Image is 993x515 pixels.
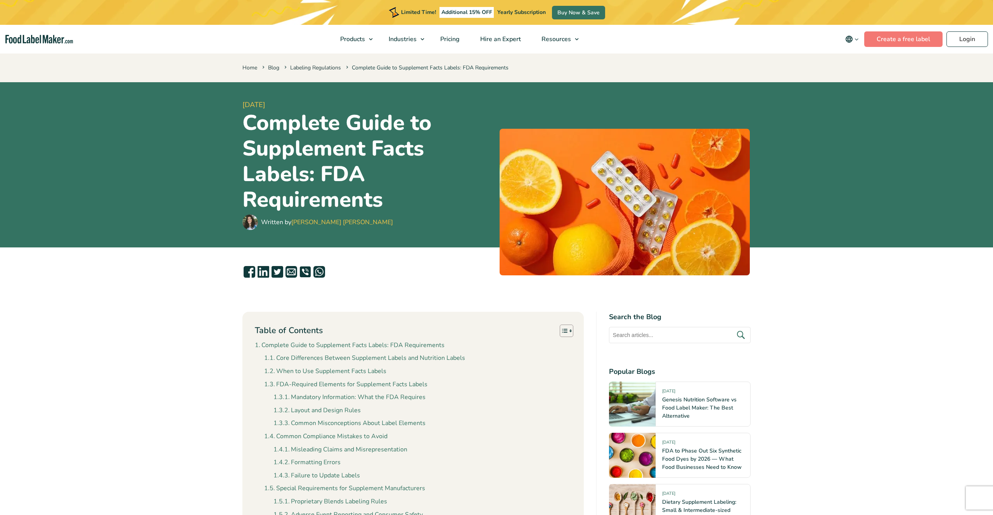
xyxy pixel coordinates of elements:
a: Special Requirements for Supplement Manufacturers [264,484,425,494]
a: Hire an Expert [470,25,529,54]
a: Login [946,31,988,47]
h4: Popular Blogs [609,366,751,377]
a: Labeling Regulations [290,64,341,71]
span: Resources [539,35,572,43]
a: Complete Guide to Supplement Facts Labels: FDA Requirements [255,340,445,351]
span: Additional 15% OFF [439,7,494,18]
a: [PERSON_NAME] [PERSON_NAME] [291,218,393,226]
h4: Search the Blog [609,312,751,322]
span: Pricing [438,35,460,43]
a: Genesis Nutrition Software vs Food Label Maker: The Best Alternative [662,396,737,420]
a: Layout and Design Rules [273,406,361,416]
a: Products [330,25,377,54]
a: When to Use Supplement Facts Labels [264,366,386,377]
span: [DATE] [662,439,675,448]
a: Misleading Claims and Misrepresentation [273,445,407,455]
span: [DATE] [242,100,493,110]
a: Proprietary Blends Labeling Rules [273,497,387,507]
a: Mandatory Information: What the FDA Requires [273,392,426,403]
a: FDA-Required Elements for Supplement Facts Labels [264,380,427,390]
span: Yearly Subscription [497,9,546,16]
span: [DATE] [662,491,675,499]
a: Resources [531,25,583,54]
p: Table of Contents [255,325,323,337]
span: Products [338,35,366,43]
span: [DATE] [662,388,675,397]
a: Blog [268,64,279,71]
span: Complete Guide to Supplement Facts Labels: FDA Requirements [344,64,509,71]
a: Buy Now & Save [552,6,605,19]
span: Hire an Expert [478,35,522,43]
span: Industries [386,35,417,43]
a: Create a free label [864,31,943,47]
a: Home [242,64,257,71]
span: Limited Time! [401,9,436,16]
a: Formatting Errors [273,458,341,468]
a: Common Misconceptions About Label Elements [273,418,426,429]
a: Core Differences Between Supplement Labels and Nutrition Labels [264,353,465,363]
div: Written by [261,218,393,227]
a: Common Compliance Mistakes to Avoid [264,432,388,442]
a: FDA to Phase Out Six Synthetic Food Dyes by 2026 — What Food Businesses Need to Know [662,447,742,471]
h1: Complete Guide to Supplement Facts Labels: FDA Requirements [242,110,493,213]
a: Industries [379,25,428,54]
img: Maria Abi Hanna - Food Label Maker [242,214,258,230]
a: Pricing [430,25,468,54]
a: Failure to Update Labels [273,471,360,481]
input: Search articles... [609,327,751,343]
a: Toggle Table of Content [554,324,571,337]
